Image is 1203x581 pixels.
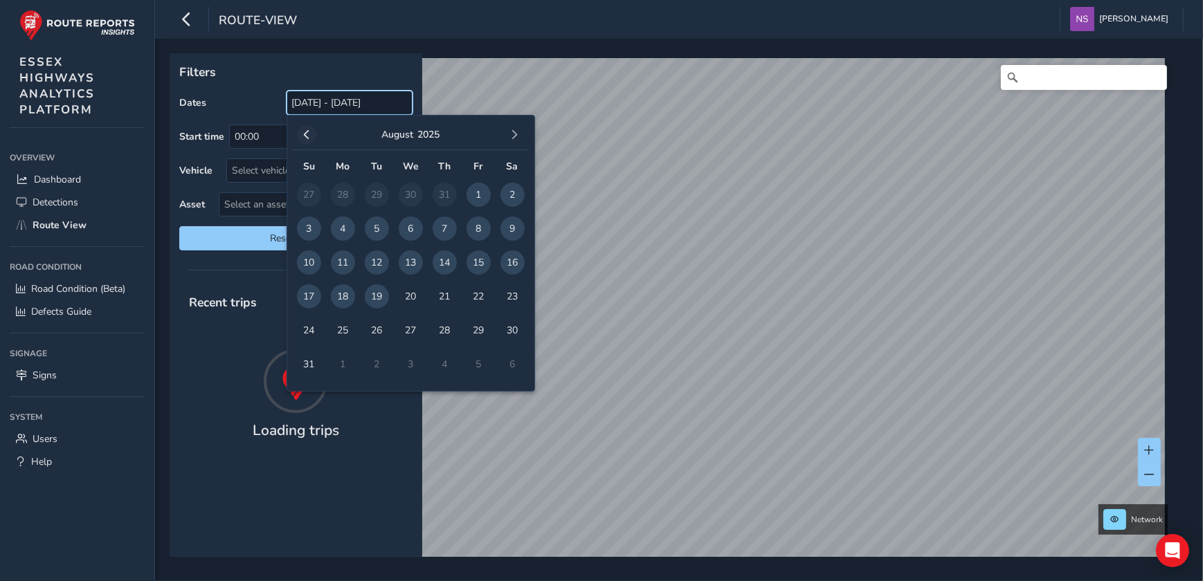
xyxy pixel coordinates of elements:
[179,63,413,81] p: Filters
[10,407,145,427] div: System
[500,318,525,342] span: 30
[10,450,145,473] a: Help
[507,160,518,173] span: Sa
[10,147,145,168] div: Overview
[399,250,423,275] span: 13
[1070,7,1173,31] button: [PERSON_NAME]
[33,219,87,232] span: Route View
[418,128,440,141] button: 2025
[365,318,389,342] span: 26
[1001,65,1167,90] input: Search
[1099,7,1168,31] span: [PERSON_NAME]
[467,250,491,275] span: 15
[365,250,389,275] span: 12
[253,422,339,439] h4: Loading trips
[33,369,57,382] span: Signs
[500,183,525,207] span: 2
[31,455,52,468] span: Help
[179,96,206,109] label: Dates
[31,282,125,295] span: Road Condition (Beta)
[190,232,402,245] span: Reset filters
[34,173,81,186] span: Dashboard
[399,216,423,241] span: 6
[403,160,419,173] span: We
[365,284,389,308] span: 19
[474,160,483,173] span: Fr
[467,183,491,207] span: 1
[227,159,389,182] div: Select vehicle
[467,284,491,308] span: 22
[365,216,389,241] span: 5
[10,257,145,277] div: Road Condition
[179,198,205,211] label: Asset
[219,193,389,216] span: Select an asset code
[219,12,297,31] span: route-view
[433,318,457,342] span: 28
[10,364,145,387] a: Signs
[1156,534,1189,567] div: Open Intercom Messenger
[331,216,355,241] span: 4
[381,128,413,141] button: August
[399,318,423,342] span: 27
[371,160,382,173] span: Tu
[10,191,145,214] a: Detections
[19,10,135,41] img: rr logo
[331,318,355,342] span: 25
[179,284,266,320] span: Recent trips
[500,250,525,275] span: 16
[174,58,1165,573] canvas: Map
[297,216,321,241] span: 3
[10,300,145,323] a: Defects Guide
[297,250,321,275] span: 10
[10,427,145,450] a: Users
[31,305,91,318] span: Defects Guide
[10,343,145,364] div: Signage
[500,216,525,241] span: 9
[433,250,457,275] span: 14
[467,216,491,241] span: 8
[297,318,321,342] span: 24
[19,54,95,118] span: ESSEX HIGHWAYS ANALYTICS PLATFORM
[303,160,315,173] span: Su
[433,284,457,308] span: 21
[10,277,145,300] a: Road Condition (Beta)
[10,214,145,237] a: Route View
[331,250,355,275] span: 11
[399,284,423,308] span: 20
[297,284,321,308] span: 17
[10,168,145,191] a: Dashboard
[1131,514,1163,525] span: Network
[33,196,78,209] span: Detections
[438,160,451,173] span: Th
[433,216,457,241] span: 7
[33,432,57,445] span: Users
[179,226,413,250] button: Reset filters
[297,352,321,376] span: 31
[179,164,212,177] label: Vehicle
[500,284,525,308] span: 23
[1070,7,1094,31] img: diamond-layout
[467,318,491,342] span: 29
[179,130,224,143] label: Start time
[336,160,350,173] span: Mo
[331,284,355,308] span: 18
